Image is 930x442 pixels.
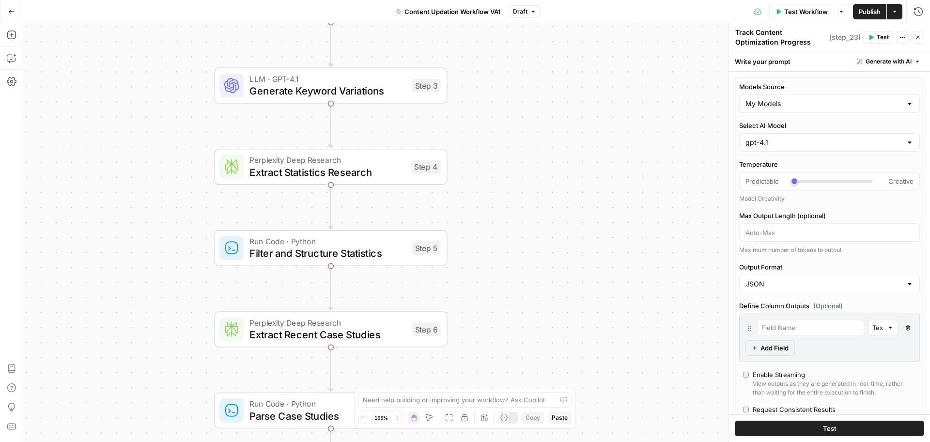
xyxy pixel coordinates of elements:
[760,343,789,353] span: Add Field
[735,421,924,436] button: Test
[513,7,527,16] span: Draft
[739,246,920,254] div: Maximum number of tokens to output
[328,185,333,228] g: Edge from step_4 to step_5
[745,99,902,109] input: My Models
[823,424,837,433] span: Test
[214,67,447,103] div: LLM · GPT-4.1Generate Keyword VariationsStep 3
[745,176,779,186] span: Predictable
[864,31,893,44] button: Test
[853,4,886,19] button: Publish
[249,154,405,166] span: Perplexity Deep Research
[249,246,406,261] span: Filter and Structure Statistics
[328,347,333,391] g: Edge from step_6 to step_7
[739,194,920,203] div: Model Creativity
[739,82,920,92] label: Models Source
[866,57,912,66] span: Generate with AI
[739,121,920,130] label: Select AI Model
[328,104,333,147] g: Edge from step_3 to step_4
[214,311,447,347] div: Perplexity Deep ResearchExtract Recent Case StudiesStep 6
[522,411,544,424] button: Copy
[888,176,914,186] span: Creative
[853,55,924,68] button: Generate with AI
[412,79,441,93] div: Step 3
[784,7,828,16] span: Test Workflow
[813,301,843,311] span: (Optional)
[753,379,916,397] div: View outputs as they are generated in real-time, rather than waiting for the entire execution to ...
[739,262,920,272] label: Output Format
[872,323,883,332] input: Text
[214,393,447,428] div: Run Code · PythonParse Case StudiesStep 7
[214,230,447,266] div: Run Code · PythonFilter and Structure StatisticsStep 5
[877,33,889,42] span: Test
[735,28,827,47] textarea: Track Content Optimization Progress
[552,413,568,422] span: Paste
[739,211,920,221] label: Max Output Length (optional)
[412,322,441,336] div: Step 6
[548,411,572,424] button: Paste
[739,301,920,311] label: Define Column Outputs
[249,398,406,410] span: Run Code · Python
[745,138,902,147] input: gpt-4.1
[374,414,388,422] span: 155%
[859,7,881,16] span: Publish
[249,73,406,85] span: LLM · GPT-4.1
[753,405,836,414] div: Request Consistent Results
[743,372,749,378] input: Enable StreamingView outputs as they are generated in real-time, rather than waiting for the enti...
[249,327,406,342] span: Extract Recent Case Studies
[743,407,749,412] input: Request Consistent ResultsThe model aims to return consistent outputs when the same inputs are us...
[411,160,441,174] div: Step 4
[412,241,441,255] div: Step 5
[829,32,861,42] span: ( step_23 )
[404,7,501,16] span: Content Updation Workflow VA1
[769,4,834,19] button: Test Workflow
[753,370,805,379] div: Enable Streaming
[729,51,930,71] div: Write your prompt
[761,323,860,332] input: Field Name
[739,159,920,169] label: Temperature
[526,413,540,422] span: Copy
[249,83,406,98] span: Generate Keyword Variations
[328,22,333,66] g: Edge from step_2 to step_3
[249,316,406,329] span: Perplexity Deep Research
[509,5,541,18] button: Draft
[745,279,902,289] input: JSON
[745,340,795,356] button: Add Field
[249,235,406,247] span: Run Code · Python
[249,408,406,423] span: Parse Case Studies
[249,165,405,180] span: Extract Statistics Research
[328,266,333,310] g: Edge from step_5 to step_6
[745,228,914,237] input: Auto-Max
[390,4,507,19] button: Content Updation Workflow VA1
[214,149,447,185] div: Perplexity Deep ResearchExtract Statistics ResearchStep 4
